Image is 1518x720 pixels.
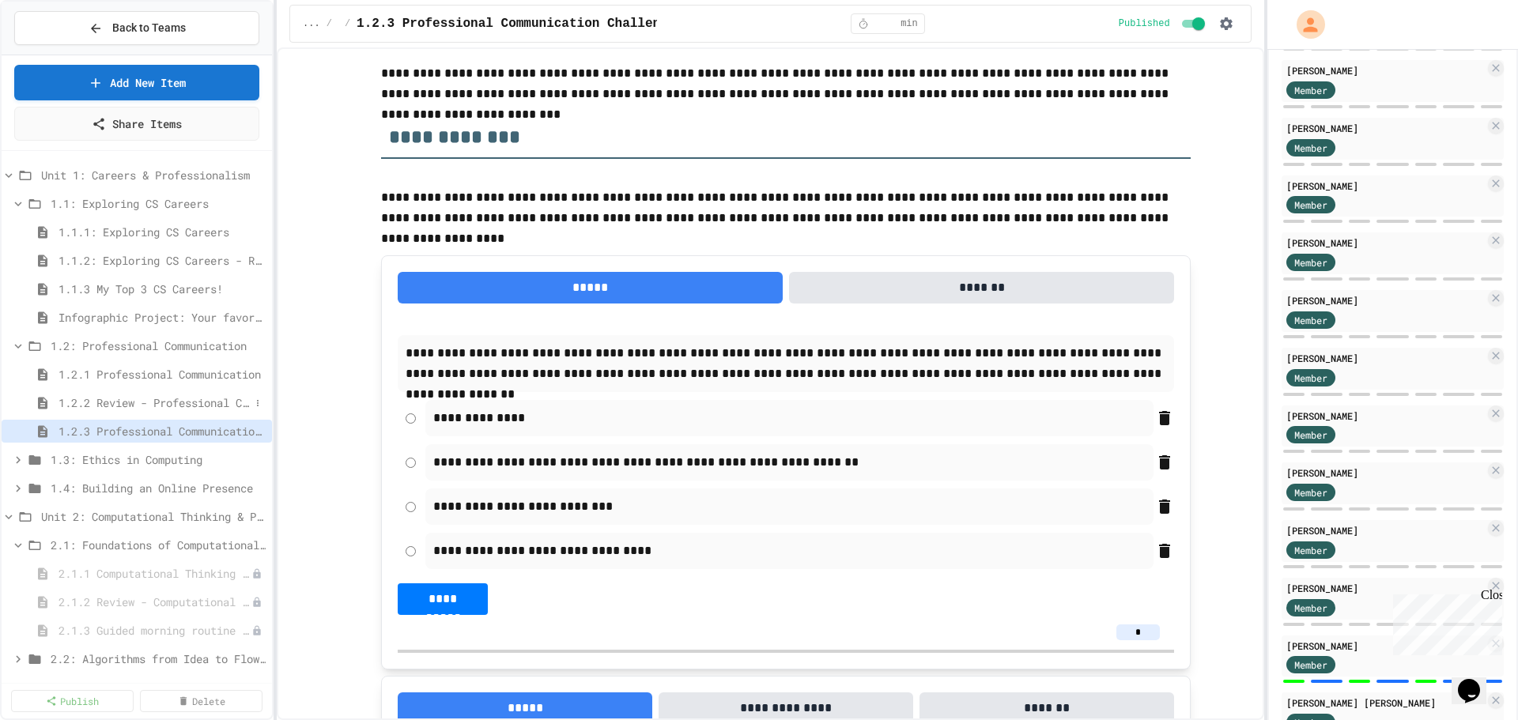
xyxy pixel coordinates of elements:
[59,281,266,297] span: 1.1.3 My Top 3 CS Careers!
[1286,236,1485,250] div: [PERSON_NAME]
[1286,351,1485,365] div: [PERSON_NAME]
[1286,63,1485,77] div: [PERSON_NAME]
[41,508,266,525] span: Unit 2: Computational Thinking & Problem-Solving
[14,11,259,45] button: Back to Teams
[59,224,266,240] span: 1.1.1: Exploring CS Careers
[1286,466,1485,480] div: [PERSON_NAME]
[1286,179,1485,193] div: [PERSON_NAME]
[51,650,266,667] span: 2.2: Algorithms from Idea to Flowchart
[41,167,266,183] span: Unit 1: Careers & Professionalism
[1286,409,1485,423] div: [PERSON_NAME]
[1119,14,1208,33] div: Content is published and visible to students
[51,337,266,354] span: 1.2: Professional Communication
[1387,588,1502,655] iframe: chat widget
[112,20,186,36] span: Back to Teams
[1294,371,1327,385] span: Member
[14,107,259,141] a: Share Items
[59,622,251,639] span: 2.1.3 Guided morning routine flowchart
[1294,198,1327,212] span: Member
[1286,639,1485,653] div: [PERSON_NAME]
[59,366,266,383] span: 1.2.1 Professional Communication
[59,252,266,269] span: 1.1.2: Exploring CS Careers - Review
[345,17,350,30] span: /
[1286,523,1485,537] div: [PERSON_NAME]
[250,395,266,411] button: More options
[357,14,675,33] span: 1.2.3 Professional Communication Challenge
[1294,658,1327,672] span: Member
[1294,485,1327,499] span: Member
[1294,543,1327,557] span: Member
[14,65,259,100] a: Add New Item
[51,480,266,496] span: 1.4: Building an Online Presence
[51,537,266,553] span: 2.1: Foundations of Computational Thinking
[901,17,918,30] span: min
[1294,601,1327,615] span: Member
[1286,293,1485,307] div: [PERSON_NAME]
[1280,6,1329,43] div: My Account
[1294,83,1327,97] span: Member
[59,309,266,326] span: Infographic Project: Your favorite CS
[303,17,320,30] span: ...
[1294,141,1327,155] span: Member
[59,394,250,411] span: 1.2.2 Review - Professional Communication
[1286,121,1485,135] div: [PERSON_NAME]
[11,690,134,712] a: Publish
[51,451,266,468] span: 1.3: Ethics in Computing
[59,594,251,610] span: 2.1.2 Review - Computational Thinking and Problem Solving
[251,597,262,608] div: Unpublished
[6,6,109,100] div: Chat with us now!Close
[1294,255,1327,270] span: Member
[1119,17,1170,30] span: Published
[251,568,262,579] div: Unpublished
[251,625,262,636] div: Unpublished
[1286,581,1485,595] div: [PERSON_NAME]
[140,690,262,712] a: Delete
[1286,695,1485,710] div: [PERSON_NAME] [PERSON_NAME]
[59,423,266,439] span: 1.2.3 Professional Communication Challenge
[327,17,332,30] span: /
[59,565,251,582] span: 2.1.1 Computational Thinking and Problem Solving
[1294,313,1327,327] span: Member
[51,195,266,212] span: 1.1: Exploring CS Careers
[1294,428,1327,442] span: Member
[1452,657,1502,704] iframe: chat widget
